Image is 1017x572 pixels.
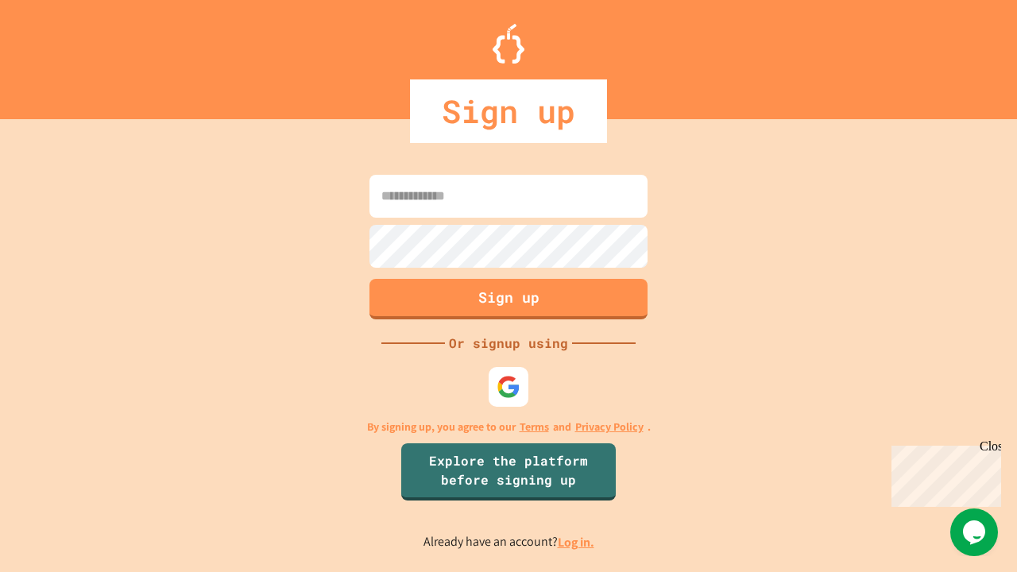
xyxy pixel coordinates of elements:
[558,534,594,551] a: Log in.
[6,6,110,101] div: Chat with us now!Close
[575,419,644,435] a: Privacy Policy
[493,24,524,64] img: Logo.svg
[885,439,1001,507] iframe: chat widget
[410,79,607,143] div: Sign up
[369,279,648,319] button: Sign up
[497,375,520,399] img: google-icon.svg
[367,419,651,435] p: By signing up, you agree to our and .
[401,443,616,500] a: Explore the platform before signing up
[950,508,1001,556] iframe: chat widget
[520,419,549,435] a: Terms
[445,334,572,353] div: Or signup using
[423,532,594,552] p: Already have an account?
